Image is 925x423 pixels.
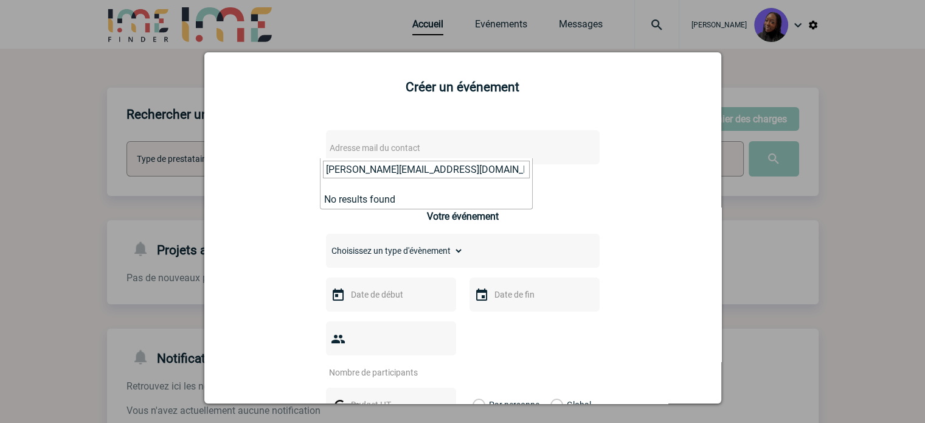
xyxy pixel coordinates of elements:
[220,80,706,94] h2: Créer un événement
[348,397,432,413] input: Budget HT
[320,190,532,209] li: No results found
[326,365,440,380] input: Nombre de participants
[427,211,499,222] h3: Votre événement
[550,388,558,422] label: Global
[473,388,486,422] label: Par personne
[491,287,575,302] input: Date de fin
[348,287,432,302] input: Date de début
[330,143,420,153] span: Adresse mail du contact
